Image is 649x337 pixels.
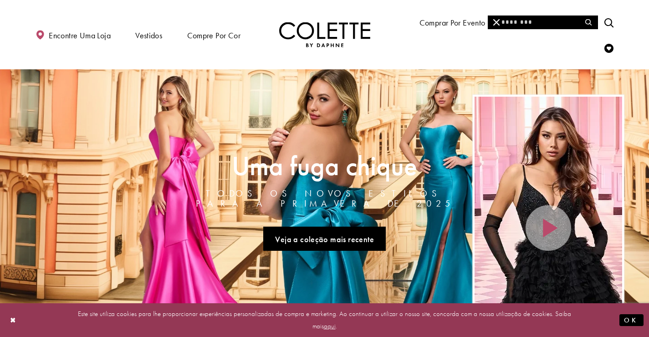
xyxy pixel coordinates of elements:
[187,30,240,41] font: Compre por cor
[185,22,243,48] span: Compre por cor
[135,30,162,41] font: Vestidos
[263,227,386,251] a: Veja a nova coleção A Chique Escape, todos os novos estilos para a primavera de 2025
[324,321,336,331] a: aqui
[417,9,488,35] span: Comprar por evento
[488,16,598,29] input: Procurar
[508,9,582,35] a: Conheça o designer
[488,16,506,29] button: Fechar pesquisa
[580,16,598,29] button: Enviar pesquisa
[5,312,21,328] button: Fechar diálogo
[279,22,370,47] a: Visite a página inicial
[176,223,473,254] ul: Links do controle deslizante
[279,22,370,47] img: Colette por Daphne
[602,35,616,60] a: Verificar lista de desejos
[275,234,374,244] font: Veja a coleção mais recente
[624,316,639,325] font: OK
[602,10,616,35] a: Alternar pesquisa
[336,321,337,331] font: .
[49,30,111,41] font: Encontre uma loja
[78,309,571,331] font: Este site utiliza cookies para lhe proporcionar experiências personalizadas de compra e marketing...
[33,22,113,48] a: Encontre uma loja
[488,16,598,29] div: Formulário de pesquisa
[133,22,164,48] span: Vestidos
[619,314,644,327] button: Enviar diálogo
[419,17,485,28] font: Comprar por evento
